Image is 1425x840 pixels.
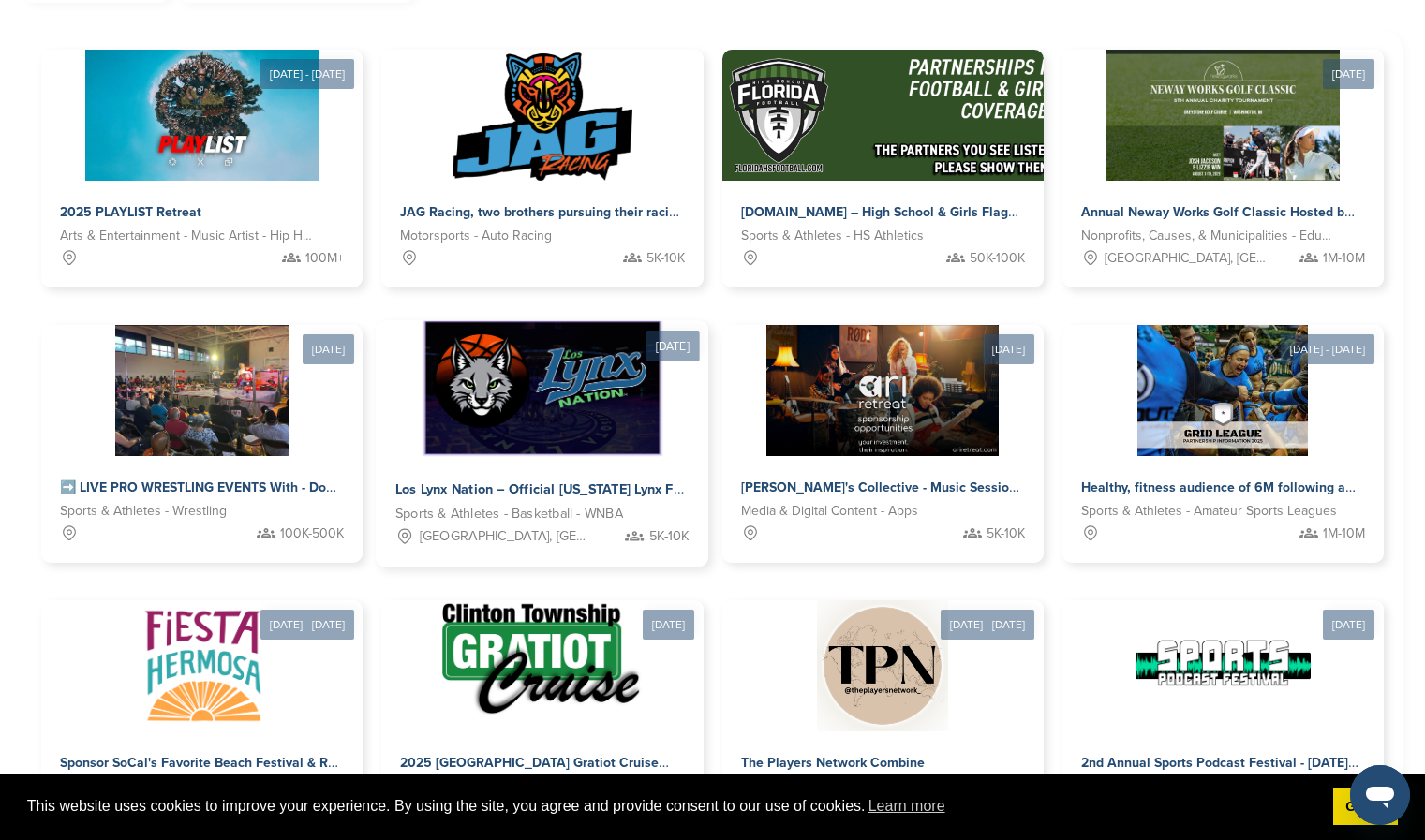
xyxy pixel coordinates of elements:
span: Sports & Athletes - Amateur Sports Leagues [1081,501,1337,522]
img: Sponsorpitch & [85,50,319,181]
span: JAG Racing, two brothers pursuing their racing dreams! [400,204,736,220]
div: [DATE] - [DATE] [260,610,354,640]
div: [DATE] - [DATE] [1281,334,1374,364]
span: Media & Digital Content - Apps [741,501,918,522]
a: [DATE] - [DATE] Sponsorpitch & 2025 PLAYLIST Retreat Arts & Entertainment - Music Artist - Hip Ho... [41,20,363,287]
span: 2025 PLAYLIST Retreat [60,204,201,220]
span: Sports & Athletes - Wrestling [60,501,227,522]
span: Motorsports - Auto Racing [400,226,552,246]
span: [GEOGRAPHIC_DATA], [GEOGRAPHIC_DATA] [420,526,586,548]
span: This website uses cookies to improve your experience. By using the site, you agree and provide co... [27,792,1318,820]
span: Sports & Athletes - Basketball - WNBA [395,504,623,525]
span: 5K-10K [987,523,1025,544]
a: [DATE] Sponsorpitch & [PERSON_NAME]'s Collective - Music Sessions Media & Digital Content - Apps ... [722,295,1044,563]
a: Sponsorpitch & [DOMAIN_NAME] – High School & Girls Flag Football Coverage Across [US_STATE] Sport... [722,50,1044,287]
span: ➡️ LIVE PRO WRESTLING EVENTS With - Dominant Championship Wrestling (DCW)! [60,479,567,495]
span: 1M-10M [1323,523,1365,544]
img: Sponsorpitch & [1137,325,1308,456]
span: [PERSON_NAME]'s Collective - Music Sessions [741,479,1023,495]
div: [DATE] - [DATE] [941,610,1034,640]
img: Sponsorpitch & [115,325,289,456]
img: Sponsorpitch & [766,325,1000,456]
span: [GEOGRAPHIC_DATA], [GEOGRAPHIC_DATA] [1105,248,1266,269]
span: Arts & Entertainment - Music Artist - Hip Hop/R&B [60,226,316,246]
a: [DATE] Sponsorpitch & ➡️ LIVE PRO WRESTLING EVENTS With - Dominant Championship Wrestling (DCW)! ... [41,295,363,563]
iframe: Button to launch messaging window [1350,765,1410,825]
img: Sponsorpitch & [817,600,948,731]
span: Sports & Athletes - HS Athletics [741,226,924,246]
span: 5K-10K [649,526,689,548]
a: dismiss cookie message [1333,788,1398,826]
a: learn more about cookies [866,792,948,820]
div: [DATE] - [DATE] [260,59,354,89]
span: Nonprofits, Causes, & Municipalities - Education [1081,226,1337,246]
a: Sponsorpitch & JAG Racing, two brothers pursuing their racing dreams! Motorsports - Auto Racing 5... [381,50,703,287]
img: Sponsorpitch & [137,600,268,731]
a: [DATE] - [DATE] Sponsorpitch & The Players Network Combine Conferences & Trade Groups - Sports [G... [722,570,1044,838]
div: [DATE] [646,331,699,361]
span: Los Lynx Nation – Official [US_STATE] Lynx Fan Community Sponsorship Opportunity [395,481,924,498]
img: Sponsorpitch & [1136,600,1311,731]
div: [DATE] [303,334,354,364]
span: 2025 [GEOGRAPHIC_DATA] Gratiot Cruise [400,755,659,771]
span: [DOMAIN_NAME] – High School & Girls Flag Football Coverage Across [US_STATE] [741,204,1241,220]
span: Sponsor SoCal's Favorite Beach Festival & Reach 120K+ [60,755,396,771]
a: [DATE] Sponsorpitch & Los Lynx Nation – Official [US_STATE] Lynx Fan Community Sponsorship Opport... [376,290,708,567]
span: 100M+ [305,248,344,269]
div: [DATE] [1323,59,1374,89]
span: The Players Network Combine [741,755,925,771]
div: [DATE] [643,610,694,640]
a: [DATE] Sponsorpitch & Annual Neway Works Golf Classic Hosted by Pro Tour Golfers [PERSON_NAME] & ... [1062,20,1384,287]
a: [DATE] Sponsorpitch & 2025 [GEOGRAPHIC_DATA] Gratiot Cruise Fairs & Festivals - Auto Show [GEOGRA... [381,570,703,838]
div: [DATE] [1323,610,1374,640]
img: Sponsorpitch & [422,321,662,457]
a: [DATE] - [DATE] Sponsorpitch & Healthy, fitness audience of 6M following an established, coed tea... [1062,295,1384,563]
span: 100K-500K [280,523,344,544]
img: Sponsorpitch & [1106,50,1340,181]
span: 5K-10K [646,248,685,269]
a: [DATE] - [DATE] Sponsorpitch & Sponsor SoCal's Favorite Beach Festival & Reach 120K+ Fairs & Fest... [41,570,363,838]
div: [DATE] [983,334,1034,364]
img: Sponsorpitch & [442,600,643,731]
img: Sponsorpitch & [453,50,631,181]
a: [DATE] Sponsorpitch & 2nd Annual Sports Podcast Festival - [DATE] in [GEOGRAPHIC_DATA], [GEOGRAPH... [1062,570,1384,838]
span: 50K-100K [970,248,1025,269]
span: 1M-10M [1323,248,1365,269]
